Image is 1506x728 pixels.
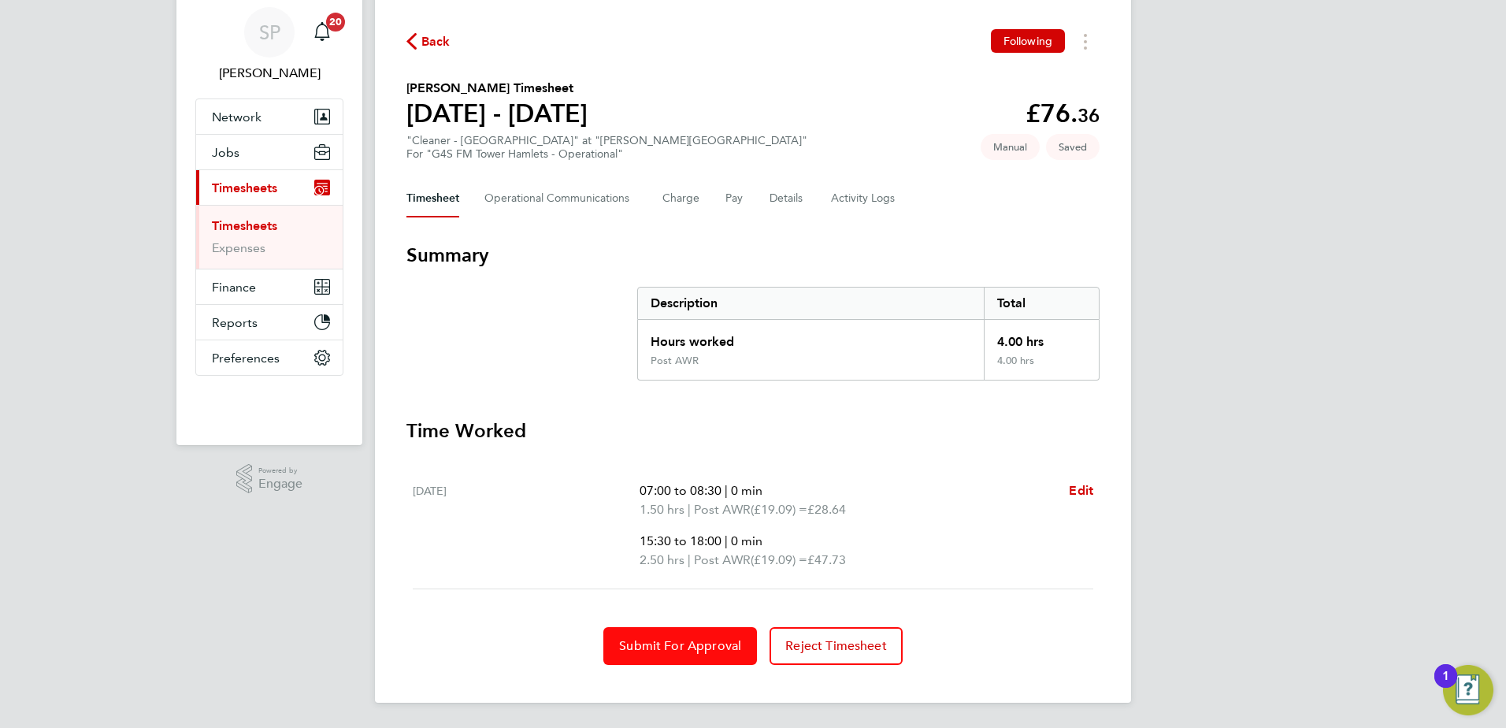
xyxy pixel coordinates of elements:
[807,552,846,567] span: £47.73
[406,418,1100,444] h3: Time Worked
[413,481,640,570] div: [DATE]
[406,147,807,161] div: For "G4S FM Tower Hamlets - Operational"
[212,280,256,295] span: Finance
[688,552,691,567] span: |
[196,269,343,304] button: Finance
[1026,98,1100,128] app-decimal: £76.
[637,287,1100,381] div: Summary
[406,98,588,129] h1: [DATE] - [DATE]
[484,180,637,217] button: Operational Communications
[196,305,343,340] button: Reports
[640,533,721,548] span: 15:30 to 18:00
[731,483,762,498] span: 0 min
[751,552,807,567] span: (£19.09) =
[236,464,303,494] a: Powered byEngage
[770,627,903,665] button: Reject Timesheet
[1069,481,1093,500] a: Edit
[1003,34,1052,48] span: Following
[603,627,757,665] button: Submit For Approval
[196,170,343,205] button: Timesheets
[212,315,258,330] span: Reports
[259,22,280,43] span: SP
[306,7,338,58] a: 20
[421,32,451,51] span: Back
[196,392,343,417] img: fastbook-logo-retina.png
[1069,483,1093,498] span: Edit
[638,288,984,319] div: Description
[406,243,1100,268] h3: Summary
[725,180,744,217] button: Pay
[831,180,897,217] button: Activity Logs
[1443,665,1493,715] button: Open Resource Center, 1 new notification
[195,392,343,417] a: Go to home page
[258,464,302,477] span: Powered by
[807,502,846,517] span: £28.64
[196,99,343,134] button: Network
[195,64,343,83] span: Smeraldo Porcaro
[195,7,343,83] a: SP[PERSON_NAME]
[694,551,751,570] span: Post AWR
[651,355,699,367] div: Post AWR
[984,288,1099,319] div: Total
[725,483,728,498] span: |
[406,79,588,98] h2: [PERSON_NAME] Timesheet
[406,134,807,161] div: "Cleaner - [GEOGRAPHIC_DATA]" at "[PERSON_NAME][GEOGRAPHIC_DATA]"
[1078,104,1100,127] span: 36
[785,638,887,654] span: Reject Timesheet
[212,180,277,195] span: Timesheets
[694,500,751,519] span: Post AWR
[731,533,762,548] span: 0 min
[640,552,684,567] span: 2.50 hrs
[640,483,721,498] span: 07:00 to 08:30
[688,502,691,517] span: |
[212,218,277,233] a: Timesheets
[640,502,684,517] span: 1.50 hrs
[326,13,345,32] span: 20
[984,320,1099,355] div: 4.00 hrs
[991,29,1065,53] button: Following
[212,351,280,366] span: Preferences
[196,205,343,269] div: Timesheets
[770,180,806,217] button: Details
[406,32,451,51] button: Back
[1442,676,1449,696] div: 1
[1046,134,1100,160] span: This timesheet is Saved.
[196,135,343,169] button: Jobs
[984,355,1099,380] div: 4.00 hrs
[212,240,265,255] a: Expenses
[212,145,239,160] span: Jobs
[406,243,1100,665] section: Timesheet
[619,638,741,654] span: Submit For Approval
[196,340,343,375] button: Preferences
[1071,29,1100,54] button: Timesheets Menu
[662,180,700,217] button: Charge
[212,110,262,124] span: Network
[258,477,302,491] span: Engage
[981,134,1040,160] span: This timesheet was manually created.
[725,533,728,548] span: |
[406,180,459,217] button: Timesheet
[751,502,807,517] span: (£19.09) =
[638,320,984,355] div: Hours worked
